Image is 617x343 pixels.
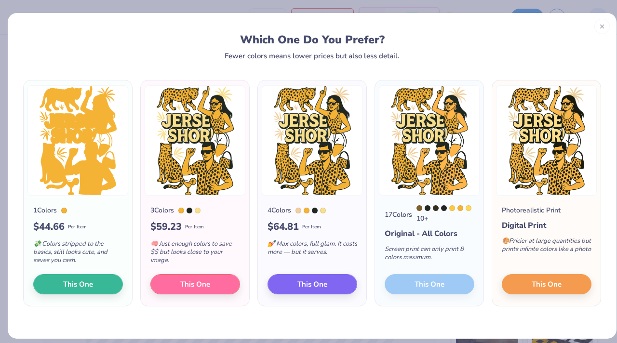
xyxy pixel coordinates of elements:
[502,231,591,263] div: Pricier at large quantities but prints infinite colors like a photo
[502,205,561,215] div: Photorealistic Print
[150,220,182,234] span: $ 59.23
[297,279,327,290] span: This One
[268,220,299,234] span: $ 64.81
[150,234,240,274] div: Just enough colors to save $$ but looks close to your image.
[150,274,240,294] button: This One
[433,205,439,211] div: Black 2 C
[33,205,57,215] div: 1 Colors
[385,210,412,220] div: 17 Colors
[150,205,174,215] div: 3 Colors
[385,228,474,239] div: Original - All Colors
[502,237,510,245] span: 🎨
[385,239,474,271] div: Screen print can only print 8 colors maximum.
[295,208,301,213] div: 155 C
[416,205,422,211] div: 7560 C
[268,274,357,294] button: This One
[441,205,447,211] div: 419 C
[502,220,591,231] div: Digital Print
[225,52,400,60] div: Fewer colors means lower prices but also less detail.
[63,279,93,290] span: This One
[180,279,210,290] span: This One
[27,85,128,196] img: 1 color option
[195,208,201,213] div: 1205 C
[466,205,471,211] div: 121 C
[33,239,41,248] span: 💸
[34,33,590,46] div: Which One Do You Prefer?
[320,208,326,213] div: 1205 C
[496,85,597,196] img: Photorealistic preview
[268,234,357,266] div: Max colors, full glam. It costs more — but it serves.
[68,224,87,231] span: Per Item
[268,239,275,248] span: 💅
[187,208,192,213] div: Black 3 C
[312,208,318,213] div: Black 3 C
[457,205,463,211] div: 143 C
[304,208,309,213] div: 143 C
[302,224,321,231] span: Per Item
[416,205,474,224] div: 10 +
[178,208,184,213] div: 143 C
[268,205,291,215] div: 4 Colors
[33,274,123,294] button: This One
[502,274,591,294] button: This One
[150,239,158,248] span: 🧠
[145,85,245,196] img: 3 color option
[379,85,480,196] img: 17 color option
[61,208,67,213] div: 143 C
[33,234,123,274] div: Colors stripped to the basics, still looks cute, and saves you cash.
[33,220,65,234] span: $ 44.66
[425,205,430,211] div: Black 3 C
[262,85,362,196] img: 4 color option
[185,224,204,231] span: Per Item
[449,205,455,211] div: 1225 C
[532,279,562,290] span: This One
